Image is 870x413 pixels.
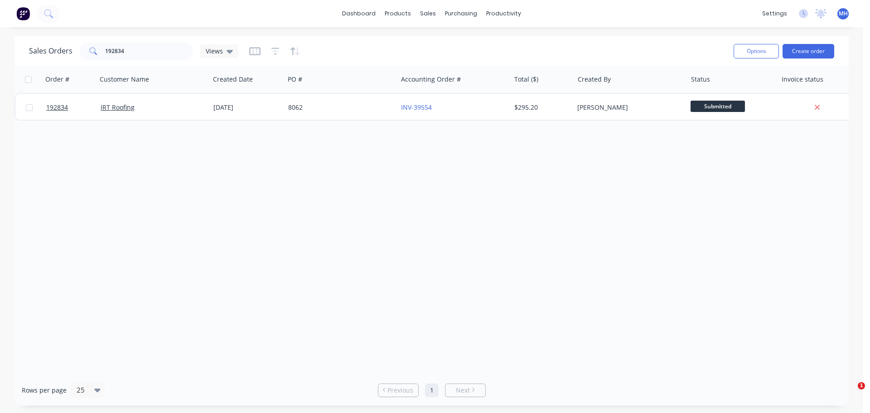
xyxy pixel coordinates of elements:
[46,94,101,121] a: 192834
[374,384,489,397] ul: Pagination
[734,44,779,58] button: Options
[101,103,135,112] a: IRT Roofing
[691,101,745,112] span: Submitted
[416,7,440,20] div: sales
[783,44,834,58] button: Create order
[288,75,302,84] div: PO #
[206,46,223,56] span: Views
[401,103,432,112] a: INV-39554
[839,10,848,18] span: MH
[387,386,413,395] span: Previous
[378,386,418,395] a: Previous page
[758,7,792,20] div: settings
[440,7,482,20] div: purchasing
[425,384,439,397] a: Page 1 is your current page
[105,42,193,60] input: Search...
[858,382,865,389] span: 1
[577,103,678,112] div: [PERSON_NAME]
[514,103,567,112] div: $295.20
[380,7,416,20] div: products
[16,7,30,20] img: Factory
[514,75,538,84] div: Total ($)
[782,75,823,84] div: Invoice status
[46,103,68,112] span: 192834
[22,386,67,395] span: Rows per page
[578,75,611,84] div: Created By
[691,75,710,84] div: Status
[401,75,461,84] div: Accounting Order #
[445,386,485,395] a: Next page
[338,7,380,20] a: dashboard
[100,75,149,84] div: Customer Name
[839,382,861,404] iframe: Intercom live chat
[45,75,69,84] div: Order #
[29,47,72,55] h1: Sales Orders
[213,75,253,84] div: Created Date
[213,103,281,112] div: [DATE]
[288,103,389,112] div: 8062
[456,386,470,395] span: Next
[482,7,526,20] div: productivity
